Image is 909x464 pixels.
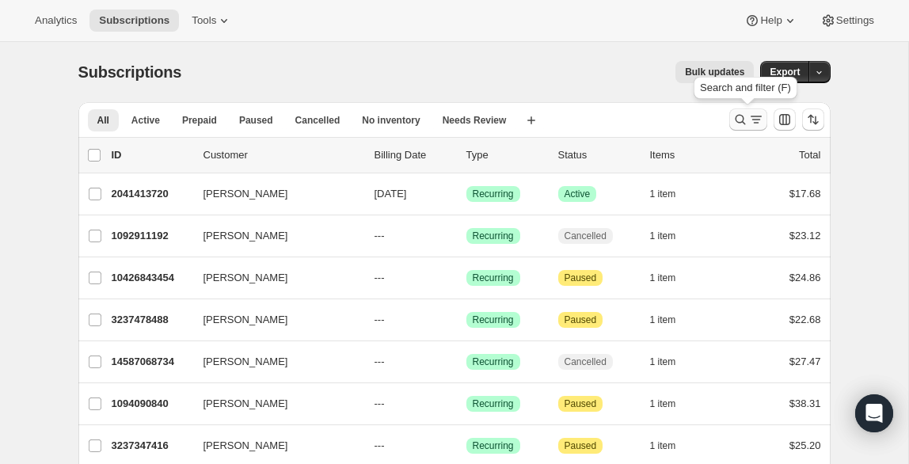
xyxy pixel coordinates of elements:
[789,272,821,283] span: $24.86
[473,439,514,452] span: Recurring
[375,272,385,283] span: ---
[194,433,352,458] button: [PERSON_NAME]
[97,114,109,127] span: All
[112,438,191,454] p: 3237347416
[650,356,676,368] span: 1 item
[650,397,676,410] span: 1 item
[729,108,767,131] button: Search and filter results
[375,230,385,242] span: ---
[112,225,821,247] div: 1092911192[PERSON_NAME]---SuccessRecurringCancelled1 item$23.12
[203,147,362,163] p: Customer
[35,14,77,27] span: Analytics
[112,393,821,415] div: 1094090840[PERSON_NAME]---SuccessRecurringAttentionPaused1 item$38.31
[112,267,821,289] div: 10426843454[PERSON_NAME]---SuccessRecurringAttentionPaused1 item$24.86
[735,10,807,32] button: Help
[650,393,694,415] button: 1 item
[131,114,160,127] span: Active
[650,183,694,205] button: 1 item
[182,114,217,127] span: Prepaid
[112,270,191,286] p: 10426843454
[811,10,884,32] button: Settings
[194,181,352,207] button: [PERSON_NAME]
[675,61,754,83] button: Bulk updates
[112,354,191,370] p: 14587068734
[295,114,340,127] span: Cancelled
[473,314,514,326] span: Recurring
[650,230,676,242] span: 1 item
[565,188,591,200] span: Active
[375,439,385,451] span: ---
[203,312,288,328] span: [PERSON_NAME]
[99,14,169,27] span: Subscriptions
[565,314,597,326] span: Paused
[650,439,676,452] span: 1 item
[194,349,352,375] button: [PERSON_NAME]
[112,228,191,244] p: 1092911192
[194,391,352,416] button: [PERSON_NAME]
[375,147,454,163] p: Billing Date
[473,272,514,284] span: Recurring
[650,351,694,373] button: 1 item
[375,356,385,367] span: ---
[802,108,824,131] button: Sort the results
[789,230,821,242] span: $23.12
[182,10,242,32] button: Tools
[112,309,821,331] div: 3237478488[PERSON_NAME]---SuccessRecurringAttentionPaused1 item$22.68
[112,147,821,163] div: IDCustomerBilling DateTypeStatusItemsTotal
[565,230,607,242] span: Cancelled
[362,114,420,127] span: No inventory
[112,435,821,457] div: 3237347416[PERSON_NAME]---SuccessRecurringAttentionPaused1 item$25.20
[650,188,676,200] span: 1 item
[565,356,607,368] span: Cancelled
[194,307,352,333] button: [PERSON_NAME]
[203,354,288,370] span: [PERSON_NAME]
[685,66,744,78] span: Bulk updates
[650,314,676,326] span: 1 item
[774,108,796,131] button: Customize table column order and visibility
[89,10,179,32] button: Subscriptions
[565,439,597,452] span: Paused
[112,186,191,202] p: 2041413720
[112,396,191,412] p: 1094090840
[770,66,800,78] span: Export
[650,435,694,457] button: 1 item
[760,14,782,27] span: Help
[650,147,729,163] div: Items
[466,147,546,163] div: Type
[203,228,288,244] span: [PERSON_NAME]
[375,188,407,200] span: [DATE]
[789,188,821,200] span: $17.68
[565,397,597,410] span: Paused
[650,309,694,331] button: 1 item
[194,265,352,291] button: [PERSON_NAME]
[473,230,514,242] span: Recurring
[78,63,182,81] span: Subscriptions
[112,351,821,373] div: 14587068734[PERSON_NAME]---SuccessRecurringCancelled1 item$27.47
[375,397,385,409] span: ---
[239,114,273,127] span: Paused
[760,61,809,83] button: Export
[192,14,216,27] span: Tools
[558,147,637,163] p: Status
[203,270,288,286] span: [PERSON_NAME]
[473,188,514,200] span: Recurring
[519,109,544,131] button: Create new view
[789,397,821,409] span: $38.31
[473,397,514,410] span: Recurring
[375,314,385,325] span: ---
[855,394,893,432] div: Open Intercom Messenger
[203,186,288,202] span: [PERSON_NAME]
[473,356,514,368] span: Recurring
[203,438,288,454] span: [PERSON_NAME]
[789,439,821,451] span: $25.20
[799,147,820,163] p: Total
[194,223,352,249] button: [PERSON_NAME]
[443,114,507,127] span: Needs Review
[112,147,191,163] p: ID
[650,225,694,247] button: 1 item
[650,267,694,289] button: 1 item
[112,312,191,328] p: 3237478488
[112,183,821,205] div: 2041413720[PERSON_NAME][DATE]SuccessRecurringSuccessActive1 item$17.68
[789,314,821,325] span: $22.68
[25,10,86,32] button: Analytics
